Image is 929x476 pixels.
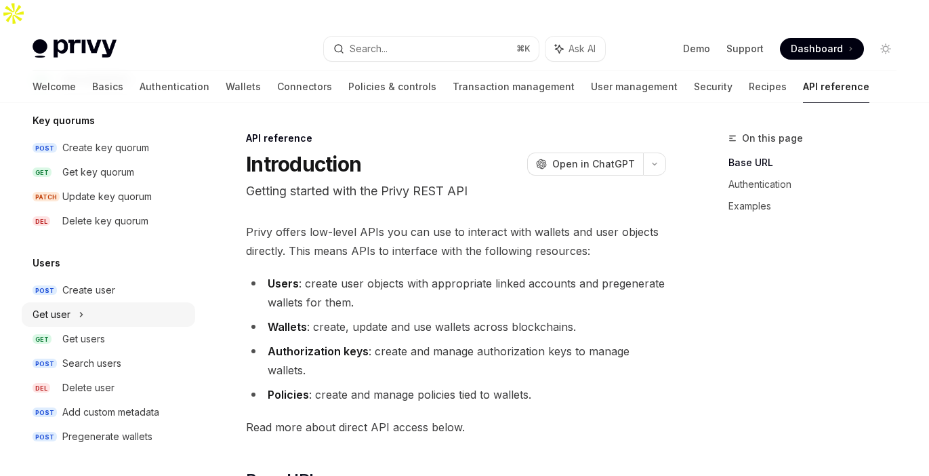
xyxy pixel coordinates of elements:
[140,71,209,103] a: Authentication
[246,342,666,380] li: : create and manage authorization keys to manage wallets.
[742,130,803,146] span: On this page
[22,184,195,209] a: PATCHUpdate key quorum
[246,385,666,404] li: : create and manage policies tied to wallets.
[62,213,148,229] div: Delete key quorum
[453,71,575,103] a: Transaction management
[226,71,261,103] a: Wallets
[33,255,60,271] h5: Users
[516,43,531,54] span: ⌘ K
[33,39,117,58] img: light logo
[324,37,538,61] button: Search...⌘K
[22,278,195,302] a: POSTCreate user
[33,113,95,129] h5: Key quorums
[552,157,635,171] span: Open in ChatGPT
[33,383,50,393] span: DEL
[33,334,51,344] span: GET
[246,317,666,336] li: : create, update and use wallets across blockchains.
[33,359,57,369] span: POST
[22,327,195,351] a: GETGet users
[62,331,105,347] div: Get users
[33,143,57,153] span: POST
[62,404,159,420] div: Add custom metadata
[569,42,596,56] span: Ask AI
[33,192,60,202] span: PATCH
[694,71,732,103] a: Security
[268,344,369,358] strong: Authorization keys
[33,408,57,418] span: POST
[33,285,57,296] span: POST
[62,429,152,445] div: Pregenerate wallets
[22,136,195,160] a: POSTCreate key quorum
[803,71,869,103] a: API reference
[246,222,666,260] span: Privy offers low-level APIs you can use to interact with wallets and user objects directly. This ...
[683,42,710,56] a: Demo
[92,71,123,103] a: Basics
[22,209,195,233] a: DELDelete key quorum
[728,152,907,174] a: Base URL
[62,282,115,298] div: Create user
[545,37,605,61] button: Ask AI
[62,355,121,372] div: Search users
[527,153,643,176] button: Open in ChatGPT
[246,274,666,312] li: : create user objects with appropriate linked accounts and pregenerate wallets for them.
[246,132,666,145] div: API reference
[246,418,666,437] span: Read more about direct API access below.
[268,277,299,290] strong: Users
[875,38,896,60] button: Toggle dark mode
[277,71,332,103] a: Connectors
[350,41,388,57] div: Search...
[728,195,907,217] a: Examples
[33,306,70,323] div: Get user
[246,152,361,176] h1: Introduction
[62,164,134,180] div: Get key quorum
[33,71,76,103] a: Welcome
[22,376,195,400] a: DELDelete user
[348,71,436,103] a: Policies & controls
[791,42,843,56] span: Dashboard
[33,216,50,226] span: DEL
[246,182,666,201] p: Getting started with the Privy REST API
[726,42,764,56] a: Support
[62,140,149,156] div: Create key quorum
[268,320,307,334] strong: Wallets
[749,71,787,103] a: Recipes
[22,400,195,424] a: POSTAdd custom metadata
[62,189,152,205] div: Update key quorum
[62,380,115,396] div: Delete user
[728,174,907,195] a: Authentication
[22,351,195,376] a: POSTSearch users
[22,424,195,449] a: POSTPregenerate wallets
[33,167,51,178] span: GET
[33,432,57,442] span: POST
[22,160,195,184] a: GETGet key quorum
[780,38,864,60] a: Dashboard
[268,388,309,401] strong: Policies
[591,71,678,103] a: User management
